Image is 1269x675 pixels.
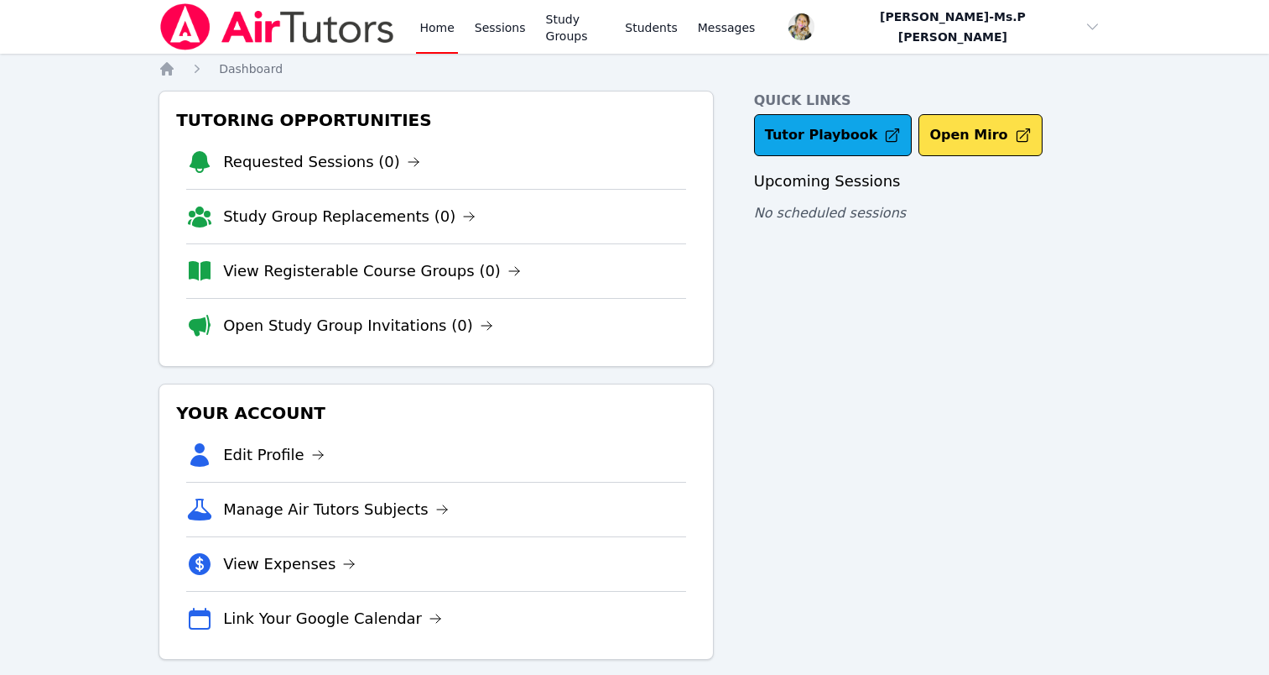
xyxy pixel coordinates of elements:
a: Study Group Replacements (0) [223,205,476,228]
h4: Quick Links [754,91,1110,111]
img: Air Tutors [159,3,396,50]
a: Edit Profile [223,443,325,467]
a: Requested Sessions (0) [223,150,420,174]
a: Link Your Google Calendar [223,607,442,631]
span: Dashboard [219,62,283,76]
a: Open Study Group Invitations (0) [223,314,493,337]
a: Tutor Playbook [754,114,913,156]
a: View Expenses [223,552,356,576]
span: No scheduled sessions [754,205,906,221]
nav: Breadcrumb [159,60,1110,77]
h3: Tutoring Opportunities [173,105,700,135]
h3: Upcoming Sessions [754,170,1110,193]
span: Messages [698,19,756,36]
button: Open Miro [918,114,1042,156]
a: Dashboard [219,60,283,77]
a: View Registerable Course Groups (0) [223,259,521,283]
a: Manage Air Tutors Subjects [223,498,449,521]
h3: Your Account [173,398,700,428]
